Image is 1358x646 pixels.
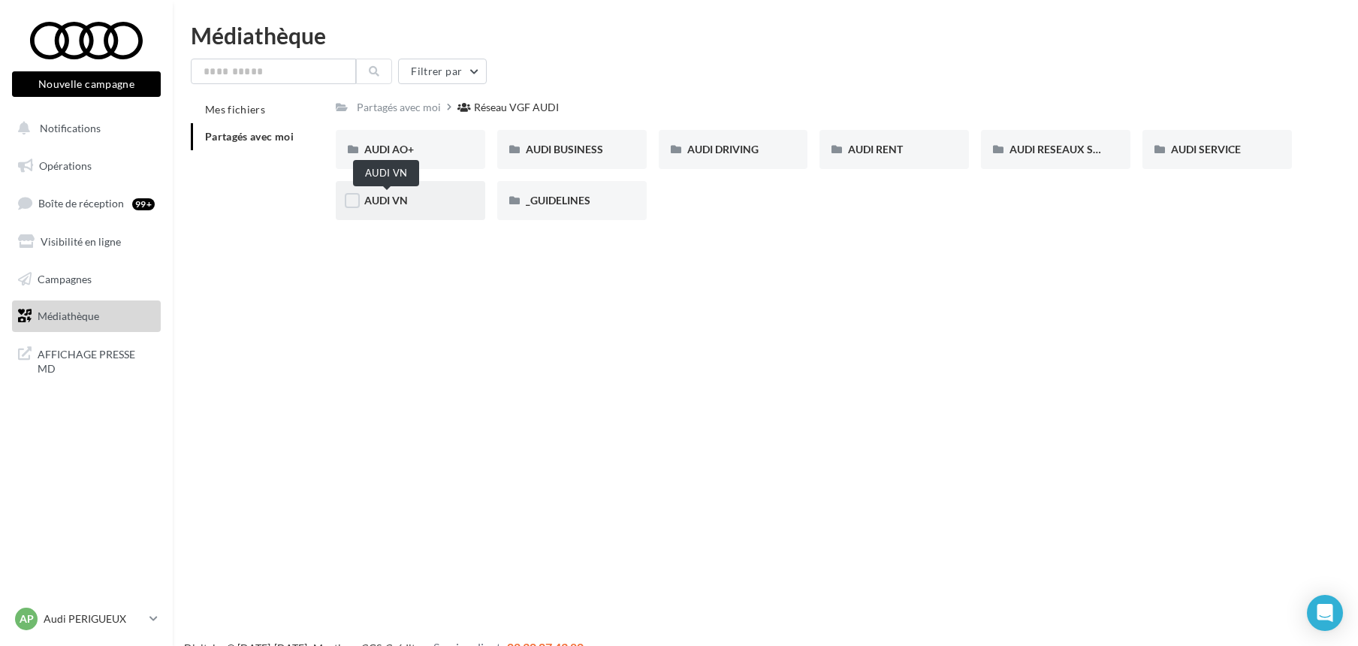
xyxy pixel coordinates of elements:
span: Visibilité en ligne [41,235,121,248]
div: Open Intercom Messenger [1307,595,1343,631]
span: AUDI RESEAUX SOCIAUX [1009,143,1133,155]
span: AUDI DRIVING [687,143,759,155]
span: AFFICHAGE PRESSE MD [38,344,155,376]
span: AUDI VN [364,194,408,207]
div: Partagés avec moi [357,100,441,115]
div: AUDI VN [353,160,419,186]
a: AP Audi PERIGUEUX [12,605,161,633]
a: Médiathèque [9,300,164,332]
span: AUDI SERVICE [1171,143,1241,155]
span: Boîte de réception [38,197,124,210]
span: AUDI RENT [848,143,903,155]
span: AUDI BUSINESS [526,143,603,155]
div: 99+ [132,198,155,210]
a: Boîte de réception99+ [9,187,164,219]
a: Campagnes [9,264,164,295]
div: Réseau VGF AUDI [474,100,559,115]
p: Audi PERIGUEUX [44,611,143,626]
a: Opérations [9,150,164,182]
a: Visibilité en ligne [9,226,164,258]
a: AFFICHAGE PRESSE MD [9,338,164,382]
span: Mes fichiers [205,103,265,116]
span: Médiathèque [38,309,99,322]
span: Opérations [39,159,92,172]
span: AUDI AO+ [364,143,414,155]
button: Notifications [9,113,158,144]
span: Campagnes [38,272,92,285]
span: _GUIDELINES [526,194,590,207]
button: Nouvelle campagne [12,71,161,97]
button: Filtrer par [398,59,487,84]
span: Partagés avec moi [205,130,294,143]
div: Médiathèque [191,24,1340,47]
span: Notifications [40,122,101,134]
span: AP [20,611,34,626]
